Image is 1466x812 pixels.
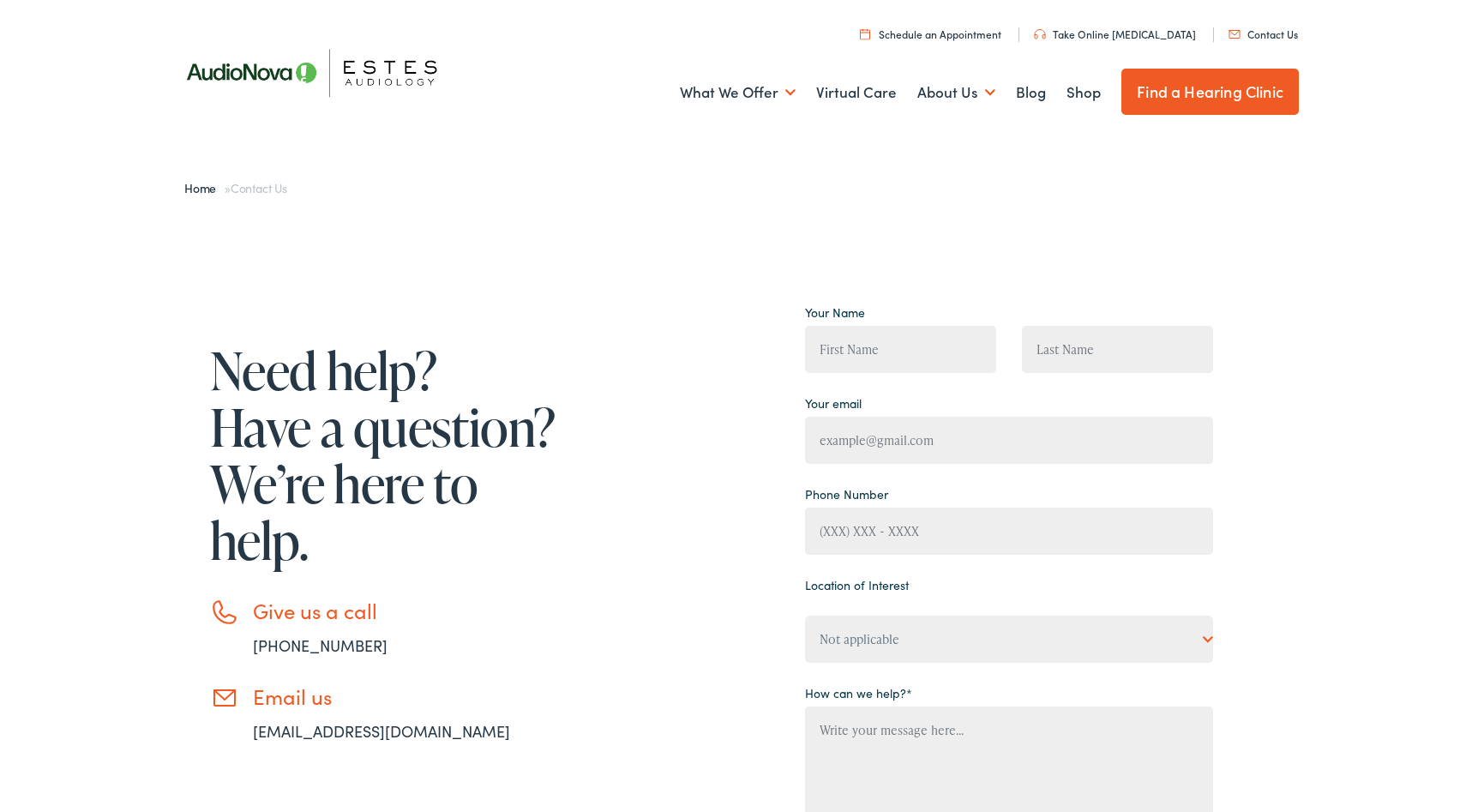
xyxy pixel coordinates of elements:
[1229,30,1241,39] img: utility icon
[860,28,870,39] img: utility icon
[805,576,909,594] label: Location of Interest
[805,304,865,322] label: Your Name
[1034,27,1196,41] a: Take Online [MEDICAL_DATA]
[805,417,1213,464] input: example@gmail.com
[805,394,862,412] label: Your email
[253,598,562,623] h3: Give us a call
[1034,29,1046,39] img: utility icon
[184,179,225,196] a: Home
[253,684,562,709] h3: Email us
[860,27,1001,41] a: Schedule an Appointment
[805,326,996,373] input: First Name
[917,61,995,124] a: About Us
[1121,69,1299,115] a: Find a Hearing Clinic
[184,179,287,196] span: »
[231,179,287,196] span: Contact Us
[1229,27,1298,41] a: Contact Us
[210,342,562,568] h1: Need help? Have a question? We’re here to help.
[805,485,888,503] label: Phone Number
[680,61,796,124] a: What We Offer
[805,684,912,702] label: How can we help?
[816,61,897,124] a: Virtual Care
[1066,61,1101,124] a: Shop
[1022,326,1213,373] input: Last Name
[253,635,388,656] a: [PHONE_NUMBER]
[1016,61,1046,124] a: Blog
[805,508,1213,555] input: (XXX) XXX - XXXX
[253,720,510,742] a: [EMAIL_ADDRESS][DOMAIN_NAME]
